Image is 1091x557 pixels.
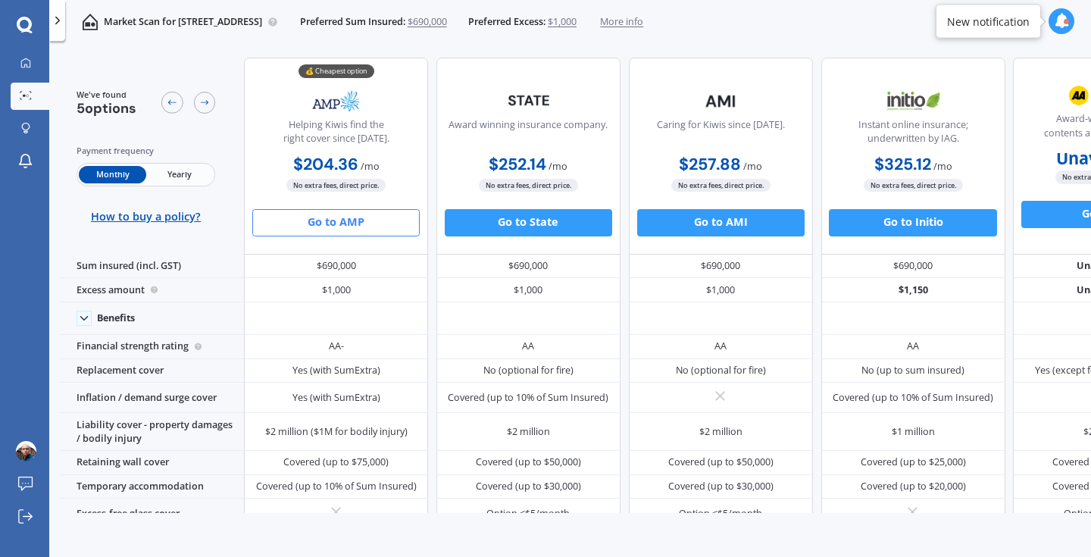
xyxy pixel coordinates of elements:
div: Yes (with SumExtra) [292,364,380,377]
span: / mo [549,160,567,173]
div: Yes (with SumExtra) [292,391,380,405]
b: $252.14 [489,154,546,175]
div: Financial strength rating [60,335,244,359]
div: $2 million ($1M for bodily injury) [265,425,408,439]
b: $204.36 [293,154,358,175]
div: $1,150 [821,278,1005,302]
span: / mo [361,160,380,173]
div: Covered (up to $25,000) [861,455,966,469]
div: Option <$5/month [486,507,570,521]
div: Covered (up to $75,000) [283,455,389,469]
b: $325.12 [874,154,931,175]
div: Caring for Kiwis since [DATE]. [657,118,785,152]
div: Payment frequency [77,144,216,158]
div: Benefits [97,312,135,324]
div: $1,000 [244,278,428,302]
div: AA [714,340,727,353]
div: Covered (up to 10% of Sum Insured) [833,391,993,405]
img: Initio.webp [868,84,958,118]
div: $690,000 [244,255,428,279]
span: $1,000 [548,15,577,29]
div: Covered (up to 10% of Sum Insured) [256,480,417,493]
p: Market Scan for [STREET_ADDRESS] [104,15,262,29]
div: No (optional for fire) [483,364,574,377]
div: Temporary accommodation [60,475,244,499]
div: $2 million [507,425,550,439]
span: No extra fees, direct price. [286,179,386,192]
span: Preferred Excess: [468,15,545,29]
img: home-and-contents.b802091223b8502ef2dd.svg [82,14,98,30]
img: AMI-text-1.webp [676,84,766,118]
b: $257.88 [679,154,741,175]
span: No extra fees, direct price. [671,179,771,192]
div: Replacement cover [60,359,244,383]
div: AA- [329,340,344,353]
div: Retaining wall cover [60,451,244,475]
img: State-text-1.webp [483,84,574,116]
div: Sum insured (incl. GST) [60,255,244,279]
div: 💰 Cheapest option [299,64,374,78]
span: More info [600,15,643,29]
div: $1,000 [436,278,621,302]
div: Option <$5/month [679,507,762,521]
div: Excess amount [60,278,244,302]
div: Instant online insurance; underwritten by IAG. [833,118,993,152]
div: No (optional for fire) [676,364,766,377]
button: Go to Initio [829,209,996,236]
span: / mo [743,160,762,173]
div: New notification [947,14,1030,29]
div: $690,000 [629,255,813,279]
span: / mo [933,160,952,173]
div: $2 million [699,425,742,439]
span: How to buy a policy? [91,210,201,224]
span: $690,000 [408,15,447,29]
div: Covered (up to $30,000) [668,480,774,493]
div: Covered (up to 10% of Sum Insured) [448,391,608,405]
div: $690,000 [821,255,1005,279]
div: Covered (up to $30,000) [476,480,581,493]
div: Covered (up to $20,000) [861,480,966,493]
div: Inflation / demand surge cover [60,383,244,413]
div: $690,000 [436,255,621,279]
span: Yearly [146,166,213,183]
button: Go to State [445,209,612,236]
div: Covered (up to $50,000) [476,455,581,469]
div: Award winning insurance company. [449,118,608,152]
div: Liability cover - property damages / bodily injury [60,413,244,451]
span: 5 options [77,99,136,117]
span: Preferred Sum Insured: [300,15,405,29]
button: Go to AMP [252,209,420,236]
span: No extra fees, direct price. [864,179,963,192]
div: Covered (up to $50,000) [668,455,774,469]
span: No extra fees, direct price. [479,179,578,192]
div: AA [907,340,919,353]
span: Monthly [79,166,145,183]
img: AMP.webp [291,84,381,118]
div: $1,000 [629,278,813,302]
img: ACg8ocLb-2nwuJrgRbUyCK0hnB0DYQwAA6Q6trXvofMRQiaRpfwYLOM=s96-c [16,441,36,462]
span: We've found [77,89,136,101]
div: $1 million [892,425,935,439]
div: Excess-free glass cover [60,499,244,529]
div: No (up to sum insured) [861,364,964,377]
div: AA [522,340,534,353]
div: Helping Kiwis find the right cover since [DATE]. [256,118,417,152]
button: Go to AMI [637,209,805,236]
